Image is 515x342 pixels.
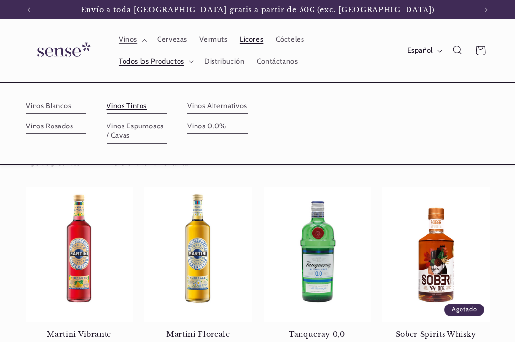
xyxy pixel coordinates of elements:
[151,29,193,51] a: Cervezas
[26,36,99,64] img: Sense
[119,57,184,66] span: Todos los Productos
[187,119,248,134] a: Vinos 0,0%
[157,35,187,44] span: Cervezas
[107,119,167,144] a: Vinos Espumosos / Cavas
[26,98,86,114] a: Vinos Blancos
[198,51,250,72] a: Distribución
[26,119,86,134] a: Vinos Rosados
[240,35,263,44] span: Licores
[269,29,310,51] a: Cócteles
[401,41,446,60] button: Español
[187,98,248,114] a: Vinos Alternativos
[22,33,103,69] a: Sense
[264,330,371,339] a: Tanqueray 0,0
[107,98,167,114] a: Vinos Tintos
[382,330,490,339] a: Sober Spirits Whisky
[119,35,137,44] span: Vinos
[276,35,304,44] span: Cócteles
[408,45,433,56] span: Español
[112,51,198,72] summary: Todos los Productos
[250,51,304,72] a: Contáctanos
[112,29,151,51] summary: Vinos
[26,330,133,339] a: Martini Vibrante
[199,35,227,44] span: Vermuts
[81,5,435,14] span: Envío a toda [GEOGRAPHIC_DATA] gratis a partir de 50€ (exc. [GEOGRAPHIC_DATA])
[446,39,469,62] summary: Búsqueda
[144,330,252,339] a: Martini Floreale
[204,57,245,66] span: Distribución
[257,57,298,66] span: Contáctanos
[194,29,234,51] a: Vermuts
[233,29,269,51] a: Licores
